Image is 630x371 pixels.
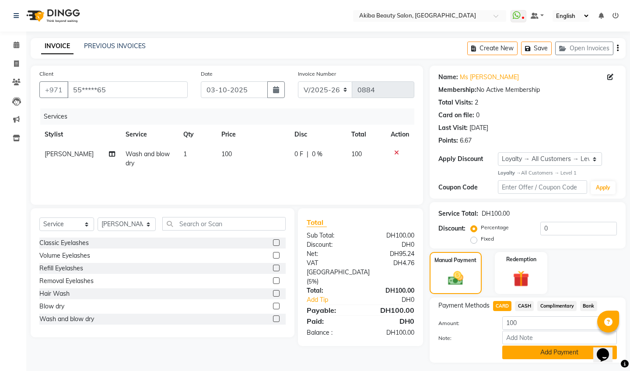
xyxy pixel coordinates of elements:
span: VAT [GEOGRAPHIC_DATA] [307,259,370,276]
div: Wash and blow dry [39,315,94,324]
div: DH95.24 [360,249,421,259]
span: Complimentary [537,301,577,311]
div: Payable: [300,305,360,315]
label: Client [39,70,53,78]
div: Net: [300,249,360,259]
span: 5% [308,278,317,285]
input: Search or Scan [162,217,286,231]
div: DH100.00 [482,209,510,218]
div: DH100.00 [360,286,421,295]
div: DH0 [371,295,421,304]
img: _gift.svg [508,269,534,289]
span: [PERSON_NAME] [45,150,94,158]
iframe: chat widget [593,336,621,362]
img: logo [22,3,82,28]
div: Removal Eyelashes [39,276,94,286]
div: Last Visit: [438,123,468,133]
div: DH4.76 [376,259,421,286]
span: CARD [493,301,512,311]
div: Classic Eyelashes [39,238,89,248]
label: Redemption [506,255,536,263]
div: DH100.00 [360,328,421,337]
label: Invoice Number [298,70,336,78]
div: Total: [300,286,360,295]
div: Discount: [438,224,465,233]
span: CASH [515,301,534,311]
a: INVOICE [41,38,73,54]
input: Search by Name/Mobile/Email/Code [67,81,188,98]
div: Hair Wash [39,289,70,298]
span: 100 [221,150,232,158]
span: Total [307,218,327,227]
input: Amount [502,316,617,330]
div: Volume Eyelashes [39,251,90,260]
div: Points: [438,136,458,145]
div: 2 [475,98,478,107]
label: Fixed [481,235,494,243]
th: Stylist [39,125,120,144]
span: Bank [580,301,597,311]
div: All Customers → Level 1 [498,169,617,177]
div: No Active Membership [438,85,617,94]
div: DH0 [360,316,421,326]
th: Service [120,125,178,144]
img: _cash.svg [443,269,468,287]
span: 0 F [294,150,303,159]
span: 1 [183,150,187,158]
div: Refill Eyelashes [39,264,83,273]
button: Apply [591,181,616,194]
th: Disc [289,125,346,144]
div: Paid: [300,316,360,326]
div: ( ) [300,259,376,286]
th: Price [216,125,289,144]
div: Balance : [300,328,360,337]
input: Enter Offer / Coupon Code [498,180,587,194]
button: Add Payment [502,346,617,359]
label: Amount: [432,319,496,327]
div: DH100.00 [360,231,421,240]
div: Service Total: [438,209,478,218]
span: | [307,150,308,159]
div: Name: [438,73,458,82]
div: Discount: [300,240,360,249]
label: Date [201,70,213,78]
div: DH100.00 [360,305,421,315]
th: Total [346,125,385,144]
a: Add Tip [300,295,371,304]
div: DH0 [360,240,421,249]
div: [DATE] [469,123,488,133]
a: Ms [PERSON_NAME] [460,73,519,82]
button: Open Invoices [555,42,613,55]
div: Card on file: [438,111,474,120]
a: PREVIOUS INVOICES [84,42,146,50]
div: Membership: [438,85,476,94]
span: Payment Methods [438,301,490,310]
th: Action [385,125,414,144]
div: Blow dry [39,302,64,311]
div: Coupon Code [438,183,498,192]
strong: Loyalty → [498,170,521,176]
button: Create New [467,42,518,55]
button: +971 [39,81,68,98]
div: 0 [476,111,479,120]
label: Percentage [481,224,509,231]
span: 100 [351,150,362,158]
label: Note: [432,334,496,342]
span: 0 % [312,150,322,159]
div: 6.67 [460,136,472,145]
div: Services [40,108,421,125]
span: Wash and blow dry [126,150,170,167]
button: Save [521,42,552,55]
div: Sub Total: [300,231,360,240]
label: Manual Payment [434,256,476,264]
div: Apply Discount [438,154,498,164]
div: Total Visits: [438,98,473,107]
input: Add Note [502,331,617,344]
th: Qty [178,125,217,144]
